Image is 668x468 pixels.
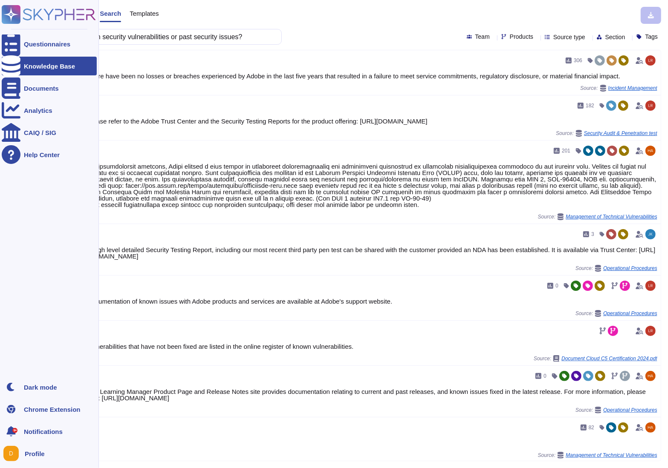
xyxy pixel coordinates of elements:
[538,452,657,459] span: Source:
[24,85,59,92] div: Documents
[2,123,97,142] a: CAIQ / SIG
[87,247,657,259] div: A high level detailed Security Testing Report, including our most recent third party pen test can...
[34,29,273,44] input: Search a question or template...
[25,451,45,457] span: Profile
[2,444,25,463] button: user
[645,281,656,291] img: user
[561,356,657,361] span: Document Cloud C5 Certification 2024.pdf
[24,406,81,413] div: Chrome Extension
[534,355,657,362] span: Source:
[645,371,656,381] img: user
[645,100,656,111] img: user
[510,34,533,40] span: Products
[591,232,594,237] span: 3
[87,343,657,350] div: Vulnerabilities that have not been fixed are listed in the online register of known vulnerabilities.
[645,326,656,336] img: user
[603,311,657,316] span: Operational Procedures
[608,86,657,91] span: Incident Management
[3,446,19,461] img: user
[87,440,657,446] div: No
[566,453,657,458] span: Management of Technical Vulnerabilities
[575,265,657,272] span: Source:
[130,10,159,17] span: Templates
[562,148,570,153] span: 201
[589,425,594,430] span: 82
[24,129,56,136] div: CAIQ / SIG
[12,428,17,433] div: 9+
[2,57,97,75] a: Knowledge Base
[645,422,656,433] img: user
[538,213,657,220] span: Source:
[100,10,121,17] span: Search
[87,73,657,79] div: There have been no losses or breaches experienced by Adobe in the last five years that resulted i...
[2,79,97,98] a: Documents
[87,388,657,401] div: The Learning Manager Product Page and Release Notes site provides documentation relating to curre...
[2,101,97,120] a: Analytics
[87,118,657,124] div: Please refer to the Adobe Trust Center and the Security Testing Reports for the product offering:...
[555,283,558,288] span: 0
[645,229,656,239] img: user
[2,145,97,164] a: Help Center
[24,63,75,69] div: Knowledge Base
[87,163,657,208] div: Lor ipsumdolorsit ametcons, Adipi elitsed d eius tempor in utlaboreet doloremagnaaliq eni adminim...
[24,428,63,435] span: Notifications
[645,55,656,66] img: user
[586,103,594,108] span: 182
[645,34,658,40] span: Tags
[605,34,625,40] span: Section
[24,384,57,390] div: Dark mode
[603,266,657,271] span: Operational Procedures
[24,152,60,158] div: Help Center
[645,146,656,156] img: user
[584,131,657,136] span: Security Audit & Penetration test
[566,214,657,219] span: Management of Technical Vulnerabilities
[544,373,547,379] span: 0
[2,34,97,53] a: Questionnaires
[575,310,657,317] span: Source:
[556,130,657,137] span: Source:
[575,407,657,413] span: Source:
[475,34,490,40] span: Team
[87,298,657,304] div: Documentation of known issues with Adobe products and services are available at Adobe's support w...
[553,34,585,40] span: Source type
[2,400,97,419] a: Chrome Extension
[603,408,657,413] span: Operational Procedures
[580,85,657,92] span: Source:
[574,58,582,63] span: 306
[24,41,70,47] div: Questionnaires
[24,107,52,114] div: Analytics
